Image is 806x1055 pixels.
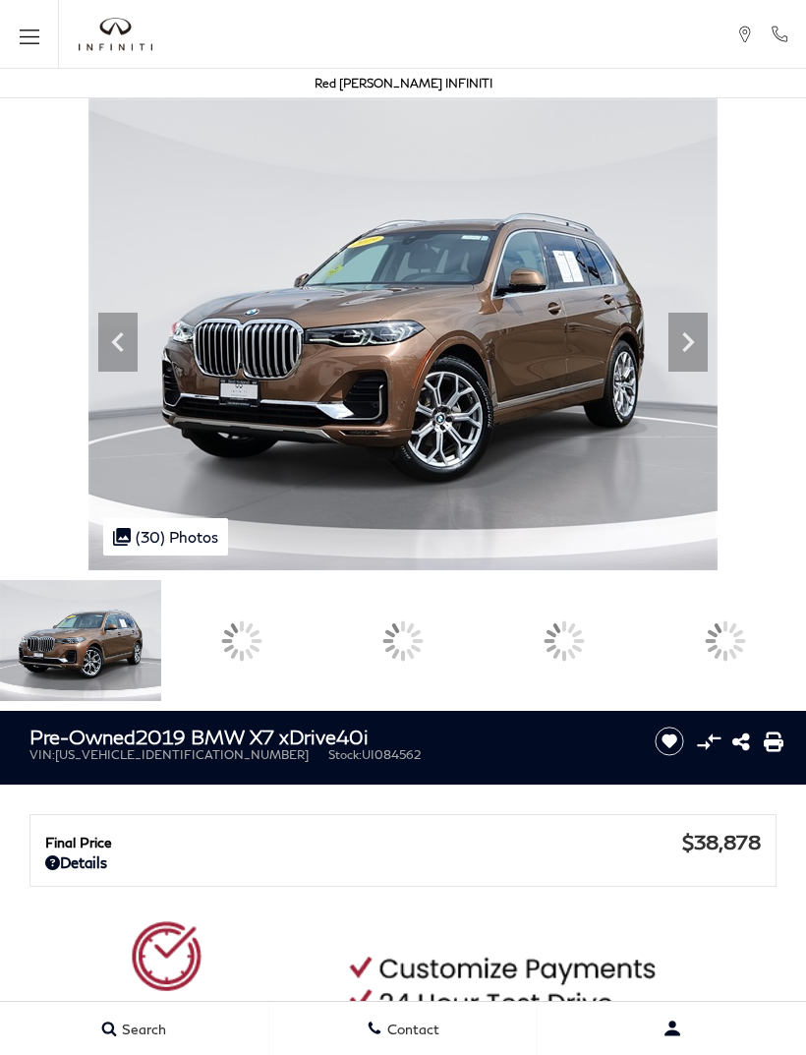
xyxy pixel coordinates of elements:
[682,830,761,853] span: $38,878
[45,834,682,850] span: Final Price
[88,98,718,570] img: Used 2019 Bronze Metallic BMW xDrive40i image 1
[55,747,309,762] span: [US_VEHICLE_IDENTIFICATION_NUMBER]
[732,730,750,753] a: Share this Pre-Owned 2019 BMW X7 xDrive40i
[382,1021,439,1037] span: Contact
[103,518,228,556] div: (30) Photos
[764,730,783,753] a: Print this Pre-Owned 2019 BMW X7 xDrive40i
[315,76,492,90] a: Red [PERSON_NAME] INFINITI
[79,18,152,51] a: infiniti
[29,747,55,762] span: VIN:
[538,1004,806,1053] button: user-profile-menu
[29,725,136,748] strong: Pre-Owned
[362,747,421,762] span: UI084562
[328,747,362,762] span: Stock:
[45,830,761,853] a: Final Price $38,878
[694,727,723,756] button: Compare vehicle
[29,726,630,747] h1: 2019 BMW X7 xDrive40i
[45,853,761,871] a: Details
[79,18,152,51] img: INFINITI
[648,726,691,757] button: Save vehicle
[117,1021,166,1037] span: Search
